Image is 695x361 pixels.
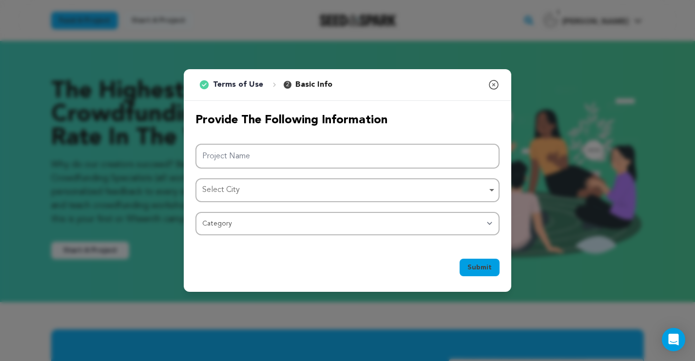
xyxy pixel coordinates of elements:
[295,79,332,91] p: Basic Info
[213,79,263,91] p: Terms of Use
[460,259,500,276] button: Submit
[195,113,500,128] h2: Provide the following information
[662,328,685,351] div: Open Intercom Messenger
[467,263,492,272] span: Submit
[202,183,487,197] div: Select City
[284,81,291,89] span: 2
[195,144,500,169] input: Project Name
